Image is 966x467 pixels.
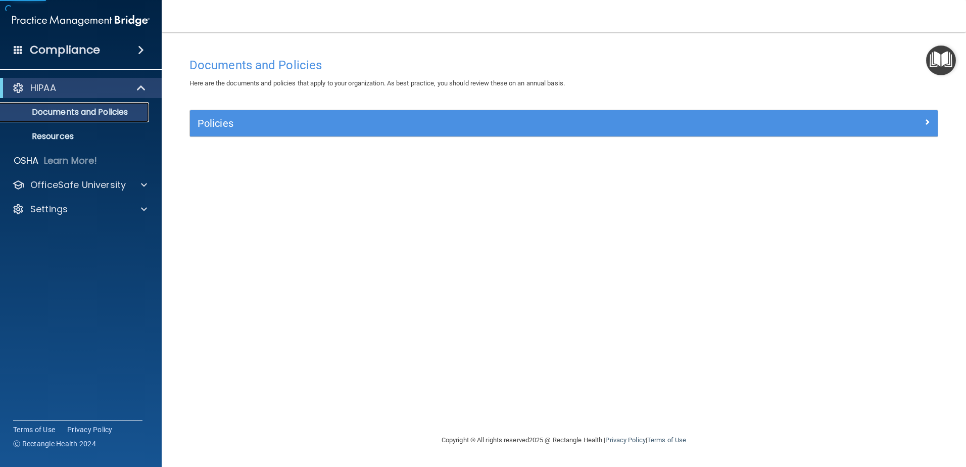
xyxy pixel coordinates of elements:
a: Privacy Policy [67,425,113,435]
p: Documents and Policies [7,107,144,117]
h4: Compliance [30,43,100,57]
h5: Policies [198,118,743,129]
p: OfficeSafe University [30,179,126,191]
a: Terms of Use [13,425,55,435]
a: Terms of Use [647,436,686,444]
a: Privacy Policy [605,436,645,444]
div: Copyright © All rights reserved 2025 @ Rectangle Health | | [379,424,748,456]
button: Open Resource Center [926,45,956,75]
a: OfficeSafe University [12,179,147,191]
span: Ⓒ Rectangle Health 2024 [13,439,96,449]
p: Settings [30,203,68,215]
a: Settings [12,203,147,215]
h4: Documents and Policies [189,59,938,72]
span: Here are the documents and policies that apply to your organization. As best practice, you should... [189,79,565,87]
a: HIPAA [12,82,147,94]
p: Learn More! [44,155,98,167]
p: OSHA [14,155,39,167]
p: Resources [7,131,144,142]
a: Policies [198,115,930,131]
img: PMB logo [12,11,150,31]
p: HIPAA [30,82,56,94]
